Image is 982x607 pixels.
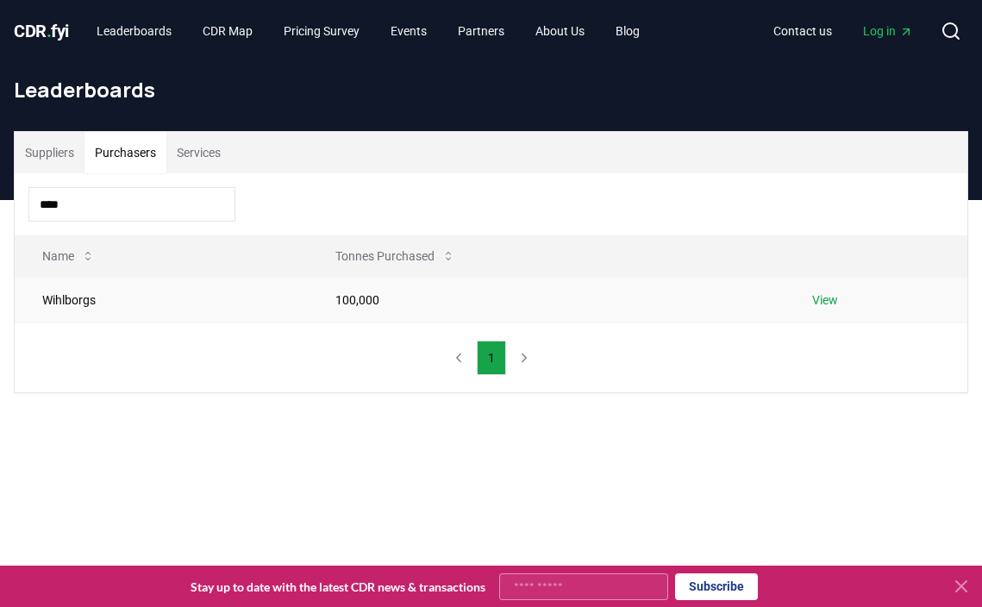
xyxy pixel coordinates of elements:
button: Suppliers [15,132,84,173]
a: View [812,291,838,309]
td: 100,000 [308,277,785,322]
a: About Us [522,16,598,47]
button: Services [166,132,231,173]
a: CDR.fyi [14,19,69,43]
a: Log in [849,16,927,47]
button: Tonnes Purchased [322,239,469,273]
nav: Main [83,16,654,47]
a: Pricing Survey [270,16,373,47]
button: 1 [477,341,506,375]
button: Name [28,239,109,273]
a: Leaderboards [83,16,185,47]
span: Log in [863,22,913,40]
a: Contact us [760,16,846,47]
span: CDR fyi [14,21,69,41]
a: Partners [444,16,518,47]
a: CDR Map [189,16,266,47]
a: Events [377,16,441,47]
nav: Main [760,16,927,47]
td: Wihlborgs [15,277,308,322]
button: Purchasers [84,132,166,173]
a: Blog [602,16,654,47]
span: . [47,21,52,41]
h1: Leaderboards [14,76,968,103]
